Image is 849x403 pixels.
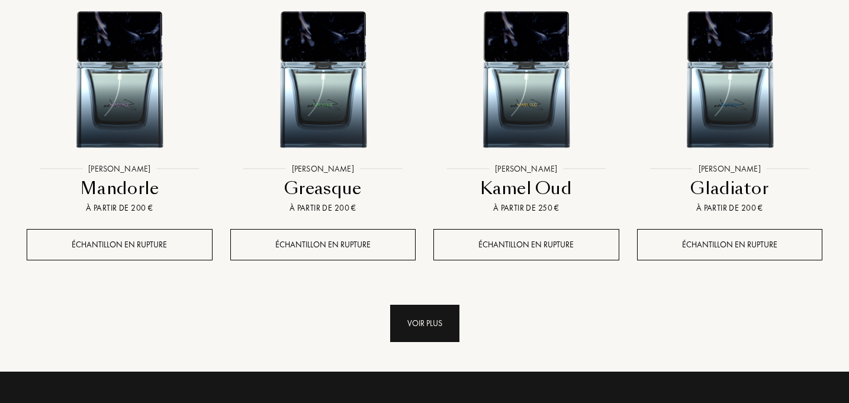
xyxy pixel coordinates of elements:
[390,305,459,342] div: Voir plus
[235,202,411,214] div: À partir de 200 €
[438,202,615,214] div: À partir de 250 €
[642,202,818,214] div: À partir de 200 €
[31,202,208,214] div: À partir de 200 €
[230,229,416,260] div: Échantillon en rupture
[433,229,619,260] div: Échantillon en rupture
[637,229,823,260] div: Échantillon en rupture
[27,229,213,260] div: Échantillon en rupture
